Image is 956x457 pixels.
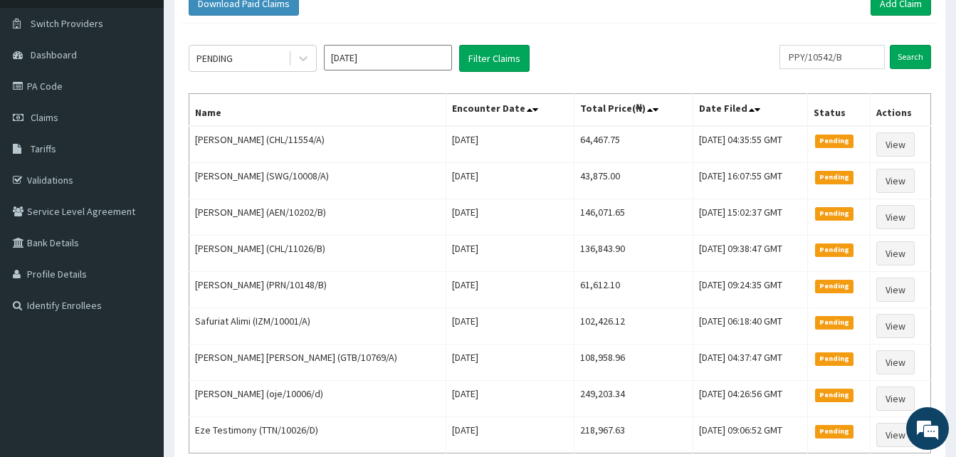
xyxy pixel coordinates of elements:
[233,7,268,41] div: Minimize live chat window
[446,381,574,417] td: [DATE]
[807,94,870,127] th: Status
[446,308,574,345] td: [DATE]
[74,80,239,98] div: Chat with us now
[815,389,854,401] span: Pending
[870,94,930,127] th: Actions
[815,280,854,293] span: Pending
[815,316,854,329] span: Pending
[876,423,915,447] a: View
[876,241,915,266] a: View
[31,48,77,61] span: Dashboard
[196,51,233,65] div: PENDING
[876,350,915,374] a: View
[189,94,446,127] th: Name
[574,345,693,381] td: 108,958.96
[890,45,931,69] input: Search
[693,236,807,272] td: [DATE] 09:38:47 GMT
[446,272,574,308] td: [DATE]
[693,199,807,236] td: [DATE] 15:02:37 GMT
[446,417,574,453] td: [DATE]
[574,199,693,236] td: 146,071.65
[189,381,446,417] td: [PERSON_NAME] (oje/10006/d)
[693,94,807,127] th: Date Filed
[779,45,885,69] input: Search by HMO ID
[189,126,446,163] td: [PERSON_NAME] (CHL/11554/A)
[31,142,56,155] span: Tariffs
[815,135,854,147] span: Pending
[876,132,915,157] a: View
[189,417,446,453] td: Eze Testimony (TTN/10026/D)
[574,417,693,453] td: 218,967.63
[876,205,915,229] a: View
[693,417,807,453] td: [DATE] 09:06:52 GMT
[189,236,446,272] td: [PERSON_NAME] (CHL/11026/B)
[815,352,854,365] span: Pending
[574,381,693,417] td: 249,203.34
[189,199,446,236] td: [PERSON_NAME] (AEN/10202/B)
[189,163,446,199] td: [PERSON_NAME] (SWG/10008/A)
[446,199,574,236] td: [DATE]
[31,17,103,30] span: Switch Providers
[446,126,574,163] td: [DATE]
[189,272,446,308] td: [PERSON_NAME] (PRN/10148/B)
[83,137,196,281] span: We're online!
[876,278,915,302] a: View
[693,345,807,381] td: [DATE] 04:37:47 GMT
[693,163,807,199] td: [DATE] 16:07:55 GMT
[574,126,693,163] td: 64,467.75
[815,171,854,184] span: Pending
[876,169,915,193] a: View
[459,45,530,72] button: Filter Claims
[693,381,807,417] td: [DATE] 04:26:56 GMT
[7,305,271,355] textarea: Type your message and hit 'Enter'
[189,345,446,381] td: [PERSON_NAME] [PERSON_NAME] (GTB/10769/A)
[189,308,446,345] td: Safuriat Alimi (IZM/10001/A)
[446,94,574,127] th: Encounter Date
[815,243,854,256] span: Pending
[693,272,807,308] td: [DATE] 09:24:35 GMT
[574,163,693,199] td: 43,875.00
[446,236,574,272] td: [DATE]
[574,308,693,345] td: 102,426.12
[876,314,915,338] a: View
[26,71,58,107] img: d_794563401_company_1708531726252_794563401
[446,345,574,381] td: [DATE]
[815,425,854,438] span: Pending
[574,272,693,308] td: 61,612.10
[876,387,915,411] a: View
[693,126,807,163] td: [DATE] 04:35:55 GMT
[446,163,574,199] td: [DATE]
[693,308,807,345] td: [DATE] 06:18:40 GMT
[31,111,58,124] span: Claims
[324,45,452,70] input: Select Month and Year
[574,94,693,127] th: Total Price(₦)
[574,236,693,272] td: 136,843.90
[815,207,854,220] span: Pending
